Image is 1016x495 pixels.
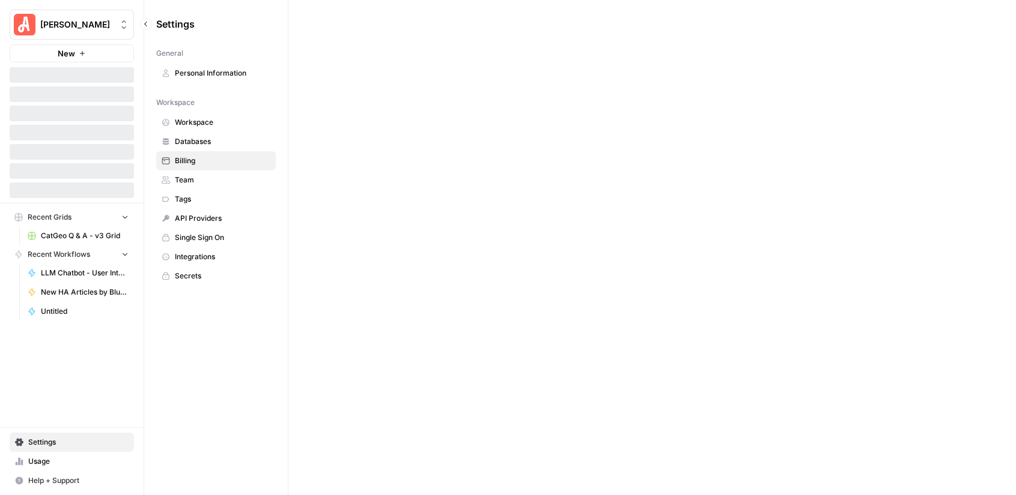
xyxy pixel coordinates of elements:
[40,19,113,31] span: [PERSON_NAME]
[156,190,276,209] a: Tags
[156,64,276,83] a: Personal Information
[10,44,134,62] button: New
[10,433,134,452] a: Settings
[10,245,134,263] button: Recent Workflows
[175,232,270,243] span: Single Sign On
[14,14,35,35] img: Angi Logo
[58,47,75,59] span: New
[22,263,134,283] a: LLM Chatbot - User Intent Tagging
[41,268,129,278] span: LLM Chatbot - User Intent Tagging
[28,475,129,486] span: Help + Support
[175,194,270,205] span: Tags
[175,155,270,166] span: Billing
[28,212,71,223] span: Recent Grids
[156,170,276,190] a: Team
[10,471,134,490] button: Help + Support
[175,117,270,128] span: Workspace
[156,247,276,266] a: Integrations
[156,266,276,286] a: Secrets
[175,271,270,281] span: Secrets
[156,113,276,132] a: Workspace
[175,213,270,224] span: API Providers
[156,17,195,31] span: Settings
[10,10,134,40] button: Workspace: Angi
[41,287,129,298] span: New HA Articles by Blueprint
[175,136,270,147] span: Databases
[156,97,195,108] span: Workspace
[156,209,276,228] a: API Providers
[22,226,134,245] a: CatGeo Q & A - v3 Grid
[175,251,270,262] span: Integrations
[156,228,276,247] a: Single Sign On
[28,437,129,448] span: Settings
[41,306,129,317] span: Untitled
[28,456,129,467] span: Usage
[28,249,90,260] span: Recent Workflows
[41,230,129,241] span: CatGeo Q & A - v3 Grid
[156,48,183,59] span: General
[22,302,134,321] a: Untitled
[175,68,270,79] span: Personal Information
[156,151,276,170] a: Billing
[156,132,276,151] a: Databases
[10,208,134,226] button: Recent Grids
[22,283,134,302] a: New HA Articles by Blueprint
[10,452,134,471] a: Usage
[175,175,270,185] span: Team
